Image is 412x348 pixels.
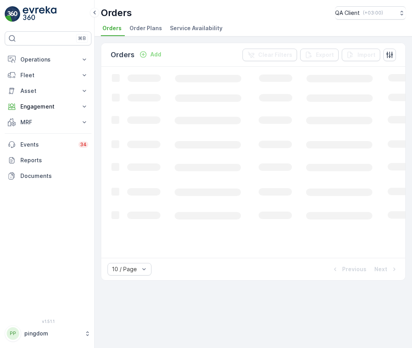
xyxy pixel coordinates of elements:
[78,35,86,42] p: ⌘B
[5,319,91,324] span: v 1.51.1
[5,83,91,99] button: Asset
[5,152,91,168] a: Reports
[5,99,91,114] button: Engagement
[170,24,222,32] span: Service Availability
[20,71,76,79] p: Fleet
[24,330,80,337] p: pingdom
[102,24,122,32] span: Orders
[150,51,161,58] p: Add
[5,168,91,184] a: Documents
[5,325,91,342] button: PPpingdom
[258,51,292,59] p: Clear Filters
[20,172,88,180] p: Documents
[342,265,366,273] p: Previous
[5,137,91,152] a: Events34
[342,49,380,61] button: Import
[374,265,399,274] button: Next
[374,265,387,273] p: Next
[101,7,132,19] p: Orders
[5,52,91,67] button: Operations
[316,51,334,59] p: Export
[20,141,74,149] p: Events
[20,118,76,126] p: MRF
[80,141,87,148] p: 34
[23,6,57,22] img: logo_light-DOdMpM7g.png
[300,49,339,61] button: Export
[20,56,76,63] p: Operations
[335,9,360,17] p: QA Client
[129,24,162,32] span: Order Plans
[5,6,20,22] img: logo
[330,265,367,274] button: Previous
[5,67,91,83] button: Fleet
[5,114,91,130] button: MRF
[363,10,383,16] p: ( +03:00 )
[20,156,88,164] p: Reports
[357,51,376,59] p: Import
[111,49,135,60] p: Orders
[20,103,76,111] p: Engagement
[20,87,76,95] p: Asset
[136,50,164,59] button: Add
[242,49,297,61] button: Clear Filters
[335,6,406,20] button: QA Client(+03:00)
[7,327,19,340] div: PP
